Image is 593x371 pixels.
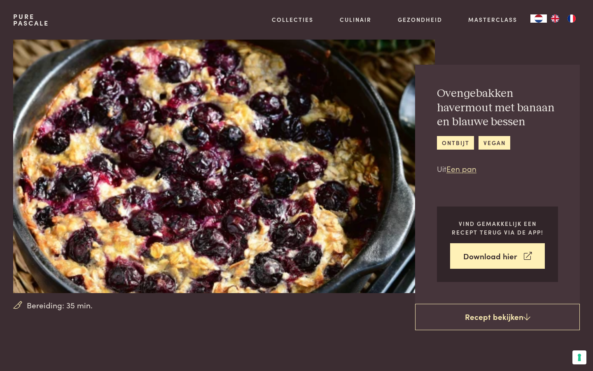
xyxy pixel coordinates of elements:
[450,243,545,269] a: Download hier
[340,15,371,24] a: Culinair
[530,14,580,23] aside: Language selected: Nederlands
[27,299,93,311] span: Bereiding: 35 min.
[572,350,586,364] button: Uw voorkeuren voor toestemming voor trackingtechnologieën
[415,304,580,330] a: Recept bekijken
[398,15,442,24] a: Gezondheid
[563,14,580,23] a: FR
[547,14,580,23] ul: Language list
[272,15,313,24] a: Collecties
[530,14,547,23] div: Language
[13,40,435,293] img: Ovengebakken havermout met banaan en blauwe bessen
[13,13,49,26] a: PurePascale
[446,163,476,174] a: Een pan
[437,136,474,150] a: ontbijt
[450,219,545,236] p: Vind gemakkelijk een recept terug via de app!
[547,14,563,23] a: EN
[437,87,558,129] h2: Ovengebakken havermout met banaan en blauwe bessen
[437,163,558,175] p: Uit
[468,15,517,24] a: Masterclass
[530,14,547,23] a: NL
[479,136,510,150] a: vegan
